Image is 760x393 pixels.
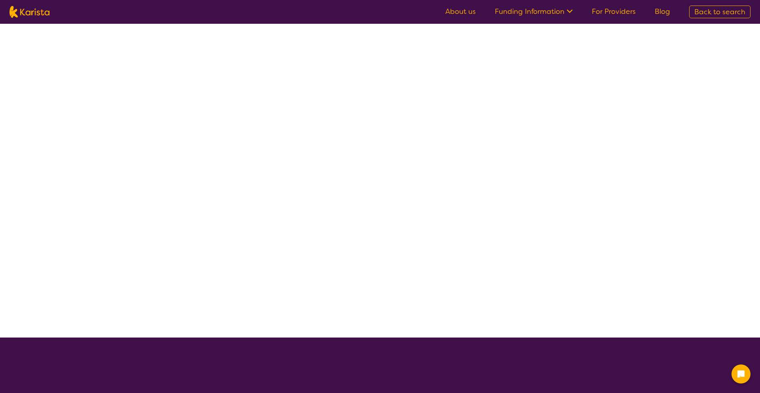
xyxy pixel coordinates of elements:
[689,6,750,18] a: Back to search
[694,7,745,17] span: Back to search
[445,7,476,16] a: About us
[9,6,49,18] img: Karista logo
[495,7,573,16] a: Funding Information
[655,7,670,16] a: Blog
[592,7,636,16] a: For Providers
